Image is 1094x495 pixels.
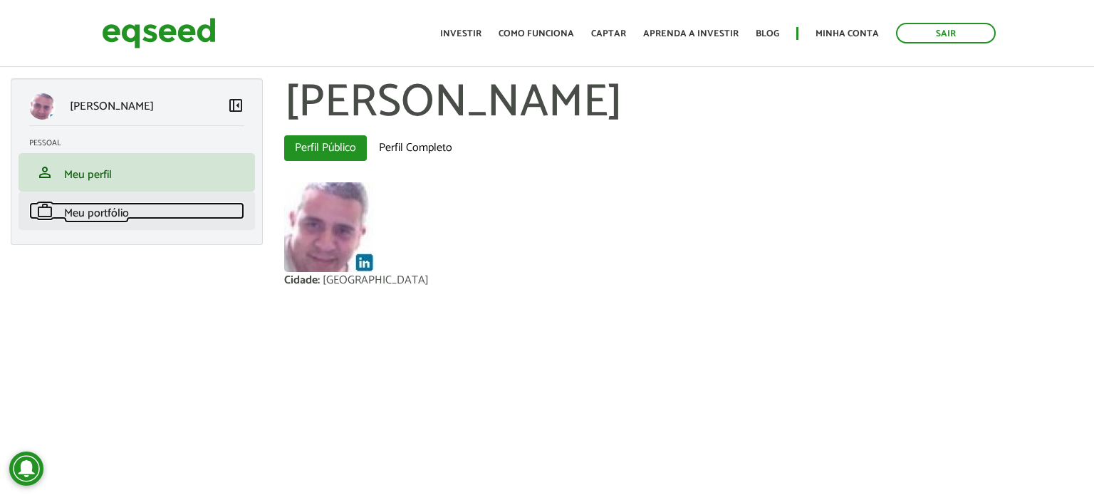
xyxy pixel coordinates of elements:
h1: [PERSON_NAME] [284,78,1083,128]
span: person [36,164,53,181]
a: Perfil Público [284,135,367,161]
li: Meu portfólio [19,192,255,230]
span: Meu portfólio [64,204,129,223]
span: left_panel_close [227,97,244,114]
a: Colapsar menu [227,97,244,117]
a: Aprenda a investir [643,29,739,38]
h2: Pessoal [29,139,255,147]
span: work [36,202,53,219]
div: Cidade [284,275,323,286]
span: Meu perfil [64,165,112,184]
a: workMeu portfólio [29,202,244,219]
a: Sair [896,23,996,43]
a: Como funciona [499,29,574,38]
div: [GEOGRAPHIC_DATA] [323,275,429,286]
a: Perfil Completo [368,135,463,161]
a: Captar [591,29,626,38]
li: Meu perfil [19,153,255,192]
a: Ver perfil do usuário. [284,182,374,272]
p: [PERSON_NAME] [70,100,154,113]
a: Blog [756,29,779,38]
a: personMeu perfil [29,164,244,181]
a: Investir [440,29,481,38]
a: Minha conta [816,29,879,38]
img: EqSeed [102,14,216,52]
img: Foto de Luiz Felipe Mascarenhas [284,182,374,272]
span: : [318,271,320,290]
